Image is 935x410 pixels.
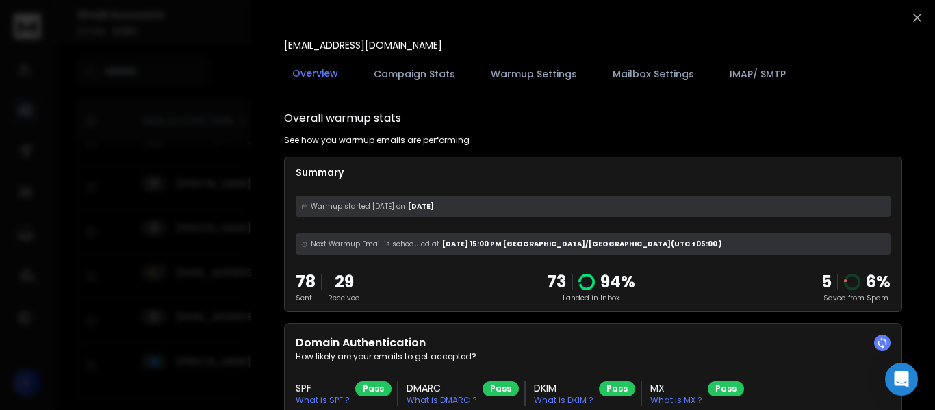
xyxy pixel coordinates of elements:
[311,239,439,249] span: Next Warmup Email is scheduled at
[284,38,442,52] p: [EMAIL_ADDRESS][DOMAIN_NAME]
[407,381,477,395] h3: DMARC
[885,363,918,396] div: Open Intercom Messenger
[296,395,350,406] p: What is SPF ?
[296,351,891,362] p: How likely are your emails to get accepted?
[547,293,635,303] p: Landed in Inbox
[284,110,401,127] h1: Overall warmup stats
[821,270,832,293] strong: 5
[296,166,891,179] p: Summary
[296,233,891,255] div: [DATE] 15:00 PM [GEOGRAPHIC_DATA]/[GEOGRAPHIC_DATA] (UTC +05:00 )
[650,395,702,406] p: What is MX ?
[407,395,477,406] p: What is DMARC ?
[311,201,405,212] span: Warmup started [DATE] on
[296,335,891,351] h2: Domain Authentication
[328,293,360,303] p: Received
[599,381,635,396] div: Pass
[296,271,316,293] p: 78
[296,381,350,395] h3: SPF
[650,381,702,395] h3: MX
[821,293,891,303] p: Saved from Spam
[600,271,635,293] p: 94 %
[284,135,470,146] p: See how you warmup emails are performing
[284,58,346,90] button: Overview
[866,271,891,293] p: 6 %
[296,293,316,303] p: Sent
[355,381,392,396] div: Pass
[604,59,702,89] button: Mailbox Settings
[721,59,794,89] button: IMAP/ SMTP
[534,381,593,395] h3: DKIM
[483,59,585,89] button: Warmup Settings
[547,271,566,293] p: 73
[708,381,744,396] div: Pass
[483,381,519,396] div: Pass
[534,395,593,406] p: What is DKIM ?
[366,59,463,89] button: Campaign Stats
[296,196,891,217] div: [DATE]
[328,271,360,293] p: 29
